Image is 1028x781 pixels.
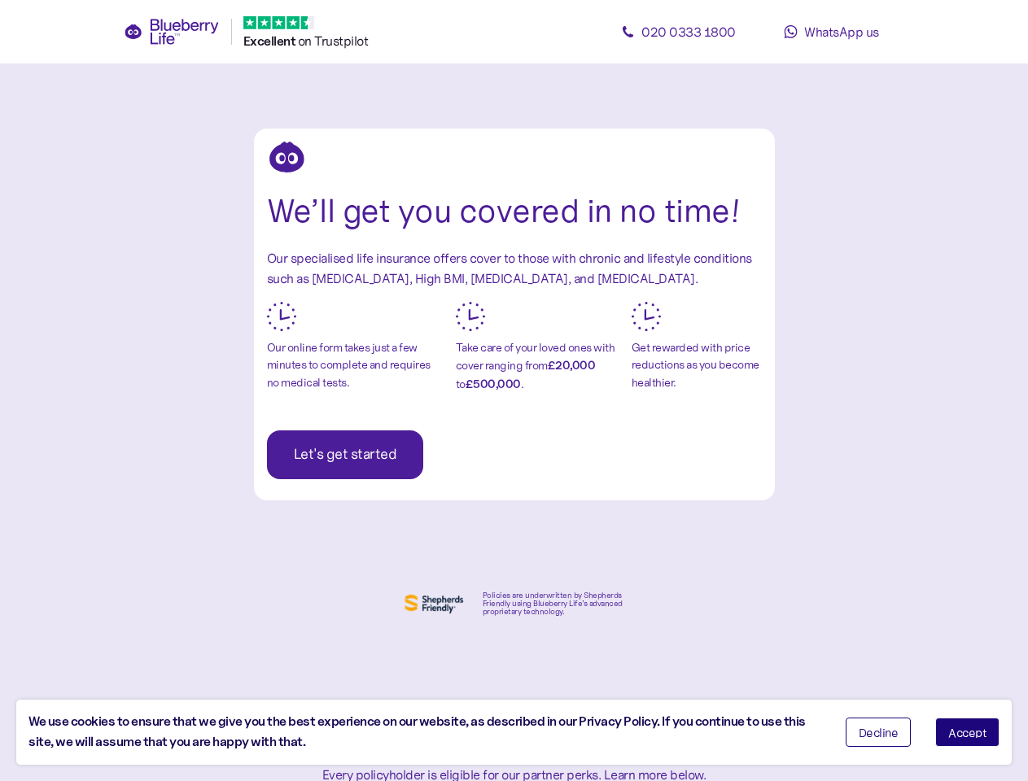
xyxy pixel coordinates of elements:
div: Get rewarded with price reductions as you become healthier. [632,339,762,392]
div: We’ll get you covered in no time! [267,187,762,235]
span: on Trustpilot [298,33,369,49]
button: Let's get started [267,430,424,479]
a: WhatsApp us [759,15,905,48]
span: WhatsApp us [804,24,879,40]
b: £500,000 [466,377,521,390]
div: Take care of your loved ones with cover ranging from to . [456,339,619,394]
a: 020 0333 1800 [606,15,752,48]
b: £20,000 [548,358,596,372]
span: Accept [948,726,986,738]
span: Let's get started [294,431,397,478]
span: Excellent ️ [243,33,298,49]
span: Decline [859,726,899,738]
div: Our online form takes just a few minutes to complete and requires no medical tests. [267,339,444,392]
button: Accept cookies [935,718,1000,747]
span: 020 0333 1800 [641,24,736,40]
div: We use cookies to ensure that we give you the best experience on our website, as described in our... [28,712,821,753]
button: Decline cookies [846,718,912,747]
div: Policies are underwritten by Shepherds Friendly using Blueberry Life’s advanced proprietary techn... [483,591,628,616]
img: Shephers Friendly [401,591,466,617]
div: Our specialised life insurance offers cover to those with chronic and lifestyle conditions such a... [267,248,762,289]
